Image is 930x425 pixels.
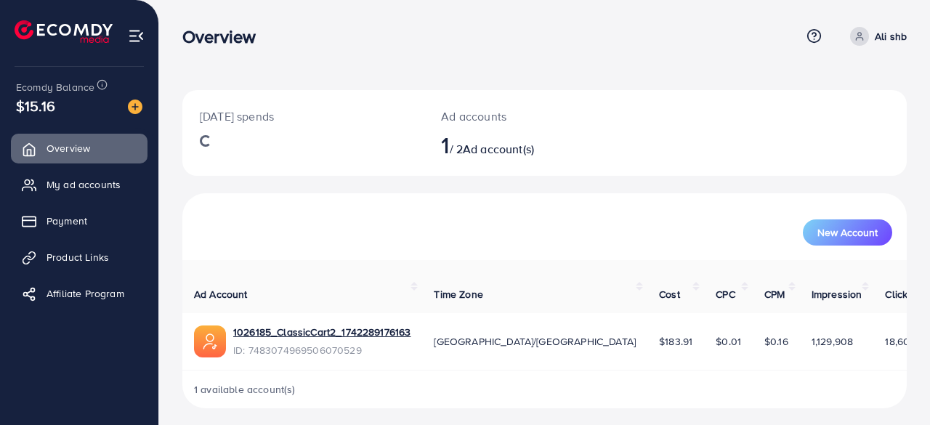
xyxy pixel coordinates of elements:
button: New Account [803,219,892,246]
p: Ad accounts [441,108,587,125]
a: My ad accounts [11,170,147,199]
a: Affiliate Program [11,279,147,308]
span: New Account [817,227,878,238]
span: 1,129,908 [812,334,853,349]
span: $15.16 [16,95,55,116]
span: CPM [764,287,785,301]
span: [GEOGRAPHIC_DATA]/[GEOGRAPHIC_DATA] [434,334,636,349]
img: logo [15,20,113,43]
span: Overview [46,141,90,155]
a: Ali shb [844,27,907,46]
span: Product Links [46,250,109,264]
img: ic-ads-acc.e4c84228.svg [194,325,226,357]
span: Time Zone [434,287,482,301]
a: Product Links [11,243,147,272]
span: Ad account(s) [463,141,534,157]
span: Ecomdy Balance [16,80,94,94]
span: 18,602 [885,334,915,349]
a: Overview [11,134,147,163]
span: CPC [716,287,735,301]
p: Ali shb [875,28,907,45]
span: ID: 7483074969506070529 [233,343,411,357]
span: 1 [441,128,449,161]
span: Payment [46,214,87,228]
span: Cost [659,287,680,301]
a: 1026185_ClassicCart2_1742289176163 [233,325,411,339]
img: image [128,100,142,114]
span: Affiliate Program [46,286,124,301]
span: Clicks [885,287,913,301]
h2: / 2 [441,131,587,158]
span: $183.91 [659,334,692,349]
span: Ad Account [194,287,248,301]
span: Impression [812,287,862,301]
span: 1 available account(s) [194,382,296,397]
img: menu [128,28,145,44]
a: Payment [11,206,147,235]
span: $0.16 [764,334,788,349]
p: [DATE] spends [200,108,406,125]
h3: Overview [182,26,267,47]
span: My ad accounts [46,177,121,192]
span: $0.01 [716,334,741,349]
